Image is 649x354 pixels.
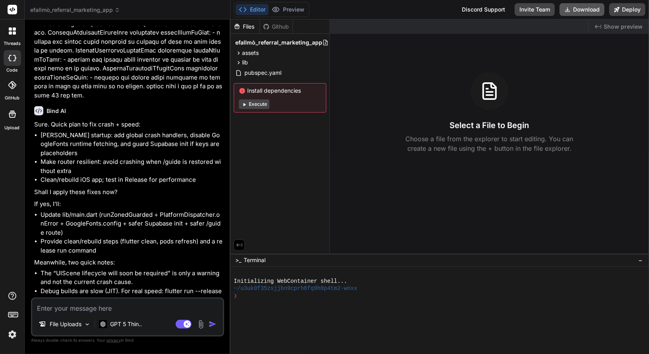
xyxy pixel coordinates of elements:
label: code [7,67,18,74]
span: ❯ [234,292,237,300]
button: Editor [236,4,269,15]
img: GPT 5 Thinking High [99,320,107,328]
img: settings [6,328,19,341]
p: File Uploads [50,320,81,328]
h6: Bind AI [46,107,66,115]
span: assets [242,49,259,57]
button: Invite Team [515,3,555,16]
p: If yes, I’ll: [34,200,223,209]
button: Deploy [609,3,645,16]
li: Clean/rebuild iOS app; test in Release for performance [41,175,223,185]
label: Upload [5,124,20,131]
button: Download [560,3,604,16]
button: Execute [239,99,269,109]
span: Install dependencies [239,87,321,95]
li: Debug builds are slow (JIT). For real speed: flutter run --release or build via Xcode Archive/Tes... [41,287,223,305]
span: >_ [235,256,241,264]
div: Discord Support [457,3,510,16]
li: The “UIScene lifecycle will soon be required” is only a warning and not the current crash cause. [41,269,223,287]
span: lib [242,58,248,66]
p: Choose a file from the explorer to start editing. You can create a new file using the + button in... [401,134,579,153]
img: Pick Models [84,321,91,328]
label: threads [4,40,21,47]
p: Sure. Quick plan to fix crash + speed: [34,120,223,129]
div: Files [231,23,260,31]
span: ~/u3uk0f35zsjjbn9cprh6fq9h0p4tm2-wnxx [234,285,357,292]
span: efallmò_referral_marketing_app [30,6,120,14]
span: Show preview [604,23,643,31]
label: GitHub [5,95,19,101]
img: icon [209,320,217,328]
span: pubspec.yaml [244,68,282,78]
p: Meanwhile, two quick notes: [34,258,223,267]
h3: Select a File to Begin [450,120,529,131]
span: privacy [107,338,121,342]
button: − [637,254,644,266]
span: Terminal [244,256,265,264]
span: Initializing WebContainer shell... [234,278,347,285]
div: Github [260,23,293,31]
img: attachment [196,320,205,329]
li: Provide clean/rebuild steps (flutter clean, pods refresh) and a release run command [41,237,223,255]
p: Shall I apply these fixes now? [34,188,223,197]
li: [PERSON_NAME] startup: add global crash handlers, disable GoogleFonts runtime fetching, and guard... [41,131,223,158]
li: Update lib/main.dart (runZonedGuarded + PlatformDispatcher.onError + GoogleFonts.config + safer S... [41,210,223,237]
button: Preview [269,4,308,15]
span: − [638,256,643,264]
li: Make router resilient: avoid crashing when /guide is restored without extra [41,158,223,175]
span: efallmò_referral_marketing_app [235,39,322,47]
p: GPT 5 Thin.. [110,320,142,328]
p: Always double-check its answers. Your in Bind [31,336,224,344]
